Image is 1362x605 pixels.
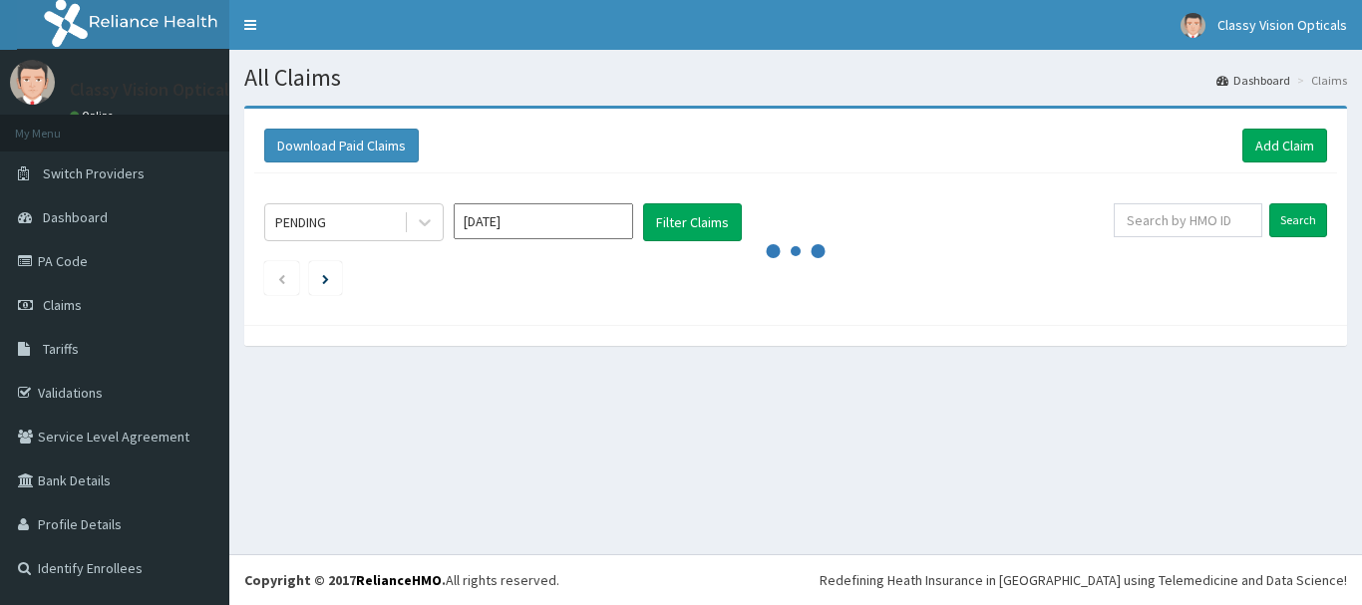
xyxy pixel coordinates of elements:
[454,203,633,239] input: Select Month and Year
[244,571,446,589] strong: Copyright © 2017 .
[43,208,108,226] span: Dashboard
[1242,129,1327,162] a: Add Claim
[275,212,326,232] div: PENDING
[1114,203,1262,237] input: Search by HMO ID
[766,221,826,281] svg: audio-loading
[820,570,1347,590] div: Redefining Heath Insurance in [GEOGRAPHIC_DATA] using Telemedicine and Data Science!
[70,81,237,99] p: Classy Vision Opticals
[43,164,145,182] span: Switch Providers
[244,65,1347,91] h1: All Claims
[43,296,82,314] span: Claims
[43,340,79,358] span: Tariffs
[229,554,1362,605] footer: All rights reserved.
[10,60,55,105] img: User Image
[1217,16,1347,34] span: Classy Vision Opticals
[1292,72,1347,89] li: Claims
[264,129,419,162] button: Download Paid Claims
[322,269,329,287] a: Next page
[1181,13,1205,38] img: User Image
[643,203,742,241] button: Filter Claims
[356,571,442,589] a: RelianceHMO
[277,269,286,287] a: Previous page
[1216,72,1290,89] a: Dashboard
[70,109,118,123] a: Online
[1269,203,1327,237] input: Search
